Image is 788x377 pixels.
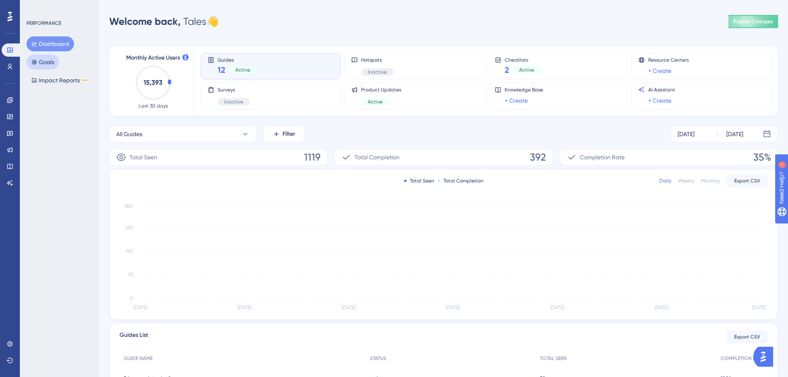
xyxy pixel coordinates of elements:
[519,67,534,73] span: Active
[139,103,168,109] span: Last 30 days
[235,67,250,73] span: Active
[734,178,760,184] span: Export CSV
[125,203,133,209] tspan: 380
[505,96,528,106] a: + Create
[19,2,52,12] span: Need Help?
[580,152,625,162] span: Completion Rate
[361,86,401,93] span: Product Updates
[446,305,460,310] tspan: [DATE]
[505,57,541,62] span: Checklists
[654,305,668,310] tspan: [DATE]
[81,78,89,82] div: BETA
[753,151,771,164] span: 35%
[26,55,59,70] button: Goals
[678,129,695,139] div: [DATE]
[361,57,393,63] span: Hotspots
[126,53,180,63] span: Monthly Active Users
[126,248,133,254] tspan: 190
[304,151,321,164] span: 1119
[26,20,61,26] div: PERFORMANCE
[26,73,94,88] button: Impact ReportsBETA
[218,57,257,62] span: Guides
[648,86,675,93] span: AI Assistant
[129,152,157,162] span: Total Seen
[728,15,778,28] button: Publish Changes
[505,64,509,76] span: 2
[370,355,386,362] span: STATUS
[224,98,243,105] span: Inactive
[109,15,181,27] span: Welcome back,
[404,178,434,184] div: Total Seen
[128,272,133,278] tspan: 95
[109,15,219,28] div: Tales 👋
[550,305,564,310] tspan: [DATE]
[505,86,543,93] span: Knowledge Base
[342,305,356,310] tspan: [DATE]
[648,96,671,106] a: + Create
[125,225,133,231] tspan: 285
[726,330,768,343] button: Export CSV
[726,129,743,139] div: [DATE]
[368,69,387,75] span: Inactive
[678,178,695,184] div: Weekly
[648,66,671,76] a: + Create
[120,330,148,343] span: Guides List
[701,178,720,184] div: Monthly
[218,86,250,93] span: Surveys
[734,334,760,340] span: Export CSV
[540,355,567,362] span: TOTAL SEEN
[116,129,142,139] span: All Guides
[144,79,163,86] text: 15,393
[237,305,251,310] tspan: [DATE]
[57,4,60,11] div: 1
[733,18,773,25] span: Publish Changes
[133,305,147,310] tspan: [DATE]
[659,178,671,184] div: Daily
[648,57,689,63] span: Resource Centers
[368,98,383,105] span: Active
[753,344,778,369] iframe: UserGuiding AI Assistant Launcher
[354,152,400,162] span: Total Completion
[26,36,74,51] button: Dashboard
[109,126,256,142] button: All Guides
[721,355,764,362] span: COMPLETION RATE
[218,64,225,76] span: 12
[283,129,295,139] span: Filter
[263,126,304,142] button: Filter
[130,295,133,301] tspan: 0
[438,178,484,184] div: Total Completion
[752,305,766,310] tspan: [DATE]
[530,151,546,164] span: 392
[124,355,153,362] span: GUIDE NAME
[726,174,768,187] button: Export CSV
